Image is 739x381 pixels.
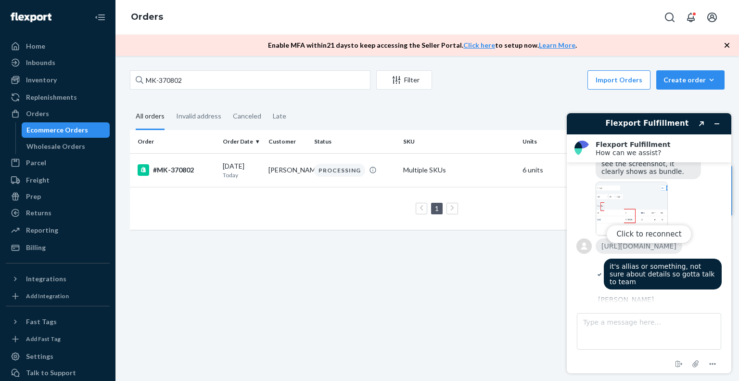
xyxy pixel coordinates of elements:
ol: breadcrumbs [123,3,171,31]
div: Fast Tags [26,317,57,327]
a: Replenishments [6,90,110,105]
div: Parcel [26,158,46,168]
button: Talk to Support [6,365,110,381]
a: Click here [463,41,495,49]
a: Prep [6,189,110,204]
div: PROCESSING [314,164,365,177]
div: Inventory [26,75,57,85]
button: Filter [376,70,432,90]
div: Wholesale Orders [26,142,85,151]
a: Learn More [539,41,575,49]
a: Settings [6,349,110,364]
div: All orders [136,104,165,130]
a: Page 1 is your current page [433,204,441,212]
a: Freight [6,172,110,188]
div: Freight [26,175,50,185]
div: Orders [26,109,49,118]
a: Billing [6,240,110,255]
p: Enable MFA within 21 days to keep accessing the Seller Portal. to setup now. . [268,40,577,50]
a: Ecommerce Orders [22,122,110,138]
div: Invalid address [176,104,221,129]
a: Returns [6,205,110,221]
div: Reporting [26,225,58,235]
a: Reporting [6,223,110,238]
p: Today [223,171,261,179]
button: Open notifications [681,8,701,27]
div: Late [273,104,286,129]
td: 6 units [519,153,564,187]
a: Inventory [6,72,110,88]
button: Open Search Box [660,8,679,27]
th: SKU [399,130,518,153]
span: Chat [21,7,41,15]
div: Prep [26,192,41,201]
img: Flexport logo [11,13,51,22]
button: Fast Tags [6,314,110,329]
div: Billing [26,243,46,252]
div: Customer [268,137,306,145]
button: Create order [656,70,725,90]
a: Home [6,39,110,54]
th: Order Date [219,130,265,153]
iframe: Find more information here [559,105,739,381]
a: Inbounds [6,55,110,70]
div: Add Integration [26,292,69,300]
div: Returns [26,208,51,218]
td: [PERSON_NAME] [265,153,310,187]
a: Add Integration [6,290,110,302]
td: Multiple SKUs [399,153,518,187]
input: Search orders [130,70,370,90]
a: Orders [6,106,110,121]
a: Add Fast Tag [6,333,110,345]
div: Integrations [26,274,66,284]
div: Ecommerce Orders [26,125,88,135]
a: Parcel [6,155,110,171]
div: Replenishments [26,92,77,102]
div: #MK-370802 [138,164,215,176]
div: Canceled [233,104,261,129]
button: Close Navigation [90,8,110,27]
div: Settings [26,352,53,361]
button: Open account menu [702,8,722,27]
div: Talk to Support [26,368,76,378]
button: Integrations [6,271,110,287]
th: Units [519,130,564,153]
div: Home [26,41,45,51]
div: Create order [663,75,717,85]
div: Filter [377,75,432,85]
th: Status [310,130,399,153]
div: [DATE] [223,161,261,179]
th: Order [130,130,219,153]
div: Add Fast Tag [26,335,61,343]
a: Orders [131,12,163,22]
a: Wholesale Orders [22,139,110,154]
div: Inbounds [26,58,55,67]
button: Import Orders [587,70,650,90]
